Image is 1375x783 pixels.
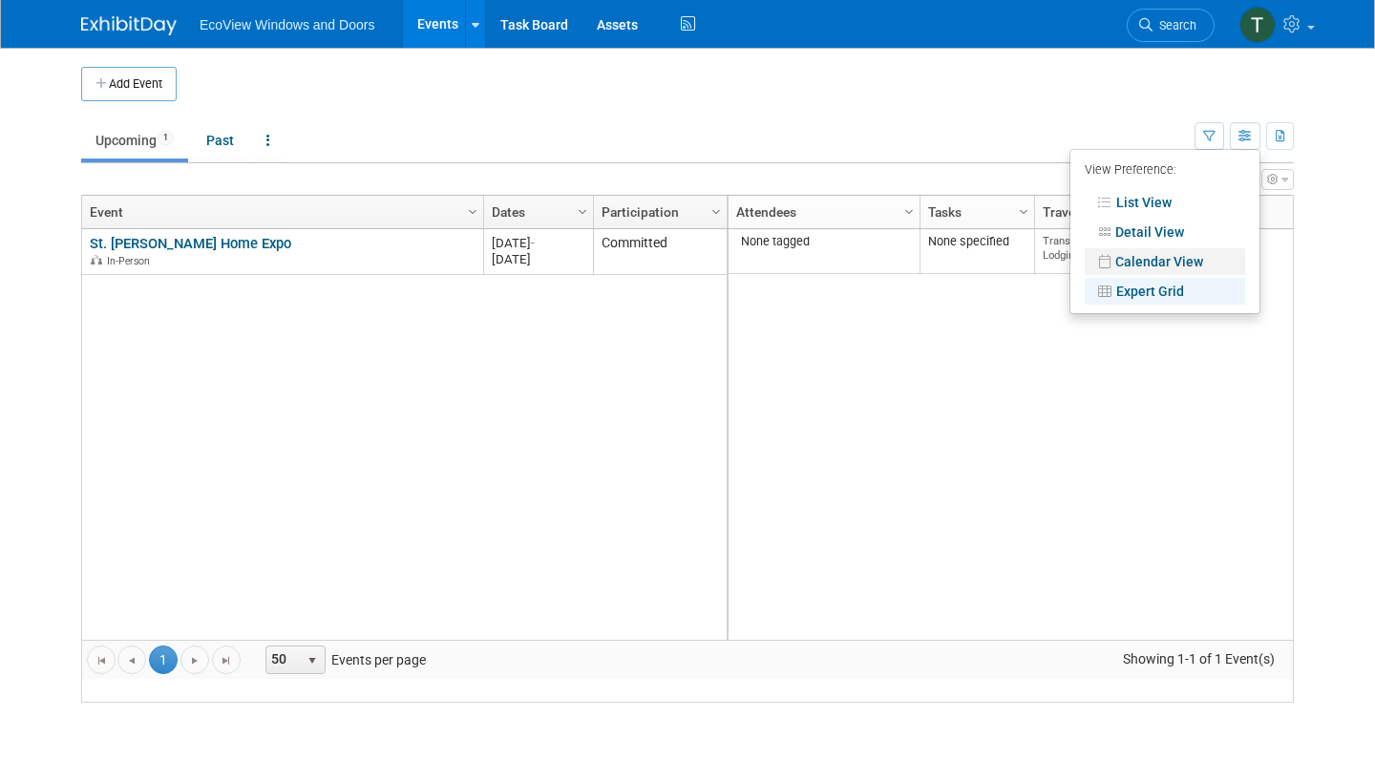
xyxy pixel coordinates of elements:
a: Upcoming1 [81,122,188,159]
a: Column Settings [463,196,484,224]
span: Go to the last page [219,653,234,668]
span: Go to the next page [187,653,202,668]
div: None None [1043,234,1180,262]
button: Add Event [81,67,177,101]
span: EcoView Windows and Doors [200,17,374,32]
a: Go to the previous page [117,645,146,674]
a: Column Settings [573,196,594,224]
div: None tagged [736,234,913,249]
span: 1 [149,645,178,674]
span: Transport: [1043,234,1092,247]
a: Participation [602,196,714,228]
span: Column Settings [901,204,917,220]
div: [DATE] [492,235,584,251]
a: Search [1127,9,1215,42]
span: Column Settings [1016,204,1031,220]
a: St. [PERSON_NAME] Home Expo [90,235,291,252]
a: Past [192,122,248,159]
div: [DATE] [492,251,584,267]
img: Taylor Sharp [1239,7,1276,43]
span: Showing 1-1 of 1 Event(s) [1106,645,1293,672]
span: Column Settings [709,204,724,220]
span: 1 [158,131,174,145]
div: View Preference: [1085,157,1245,186]
a: Go to the first page [87,645,116,674]
span: - [531,236,535,250]
a: Calendar View [1085,248,1245,275]
span: Search [1153,18,1196,32]
span: 50 [266,646,299,673]
td: Committed [593,229,727,275]
span: Go to the first page [94,653,109,668]
a: Tasks [928,196,1022,228]
a: Column Settings [707,196,728,224]
a: Go to the next page [180,645,209,674]
span: Column Settings [465,204,480,220]
a: Travel [1043,196,1174,228]
a: Expert Grid [1085,278,1245,305]
span: Lodging: [1043,248,1083,262]
span: In-Person [107,255,156,267]
img: ExhibitDay [81,16,177,35]
span: select [305,653,320,668]
a: Column Settings [1014,196,1035,224]
a: Dates [492,196,581,228]
div: None specified [928,234,1027,249]
img: In-Person Event [91,255,102,265]
a: Go to the last page [212,645,241,674]
a: Attendees [736,196,907,228]
span: Events per page [242,645,445,674]
span: Go to the previous page [124,653,139,668]
a: Detail View [1085,219,1245,245]
a: List View [1085,189,1245,216]
a: Column Settings [899,196,920,224]
span: Column Settings [575,204,590,220]
a: Event [90,196,471,228]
